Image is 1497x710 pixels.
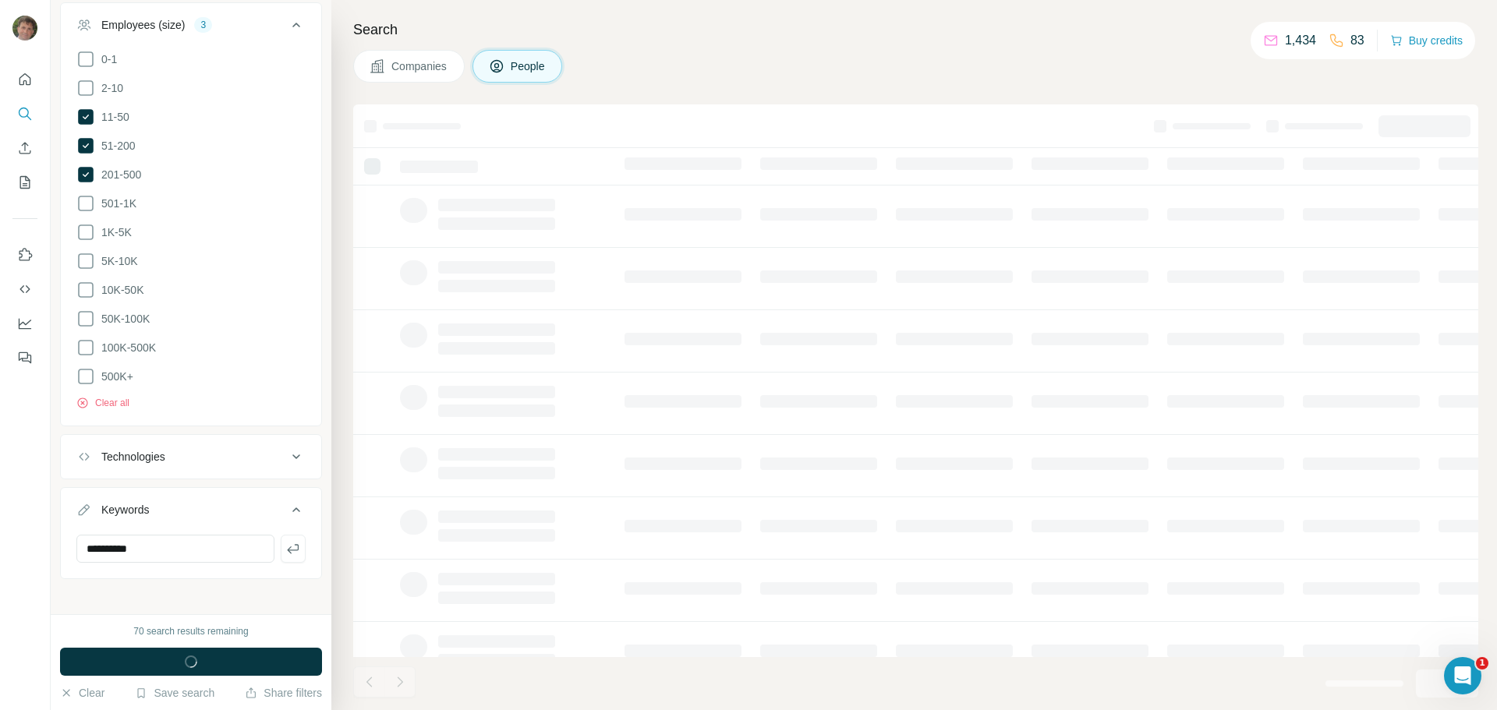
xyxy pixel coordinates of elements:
button: My lists [12,168,37,196]
span: 51-200 [95,138,136,154]
button: Share filters [245,685,322,701]
button: Use Surfe on LinkedIn [12,241,37,269]
img: Avatar [12,16,37,41]
span: 2-10 [95,80,123,96]
button: Clear all [76,396,129,410]
button: Keywords [61,491,321,535]
span: Companies [391,58,448,74]
span: 201-500 [95,167,141,182]
button: Buy credits [1390,30,1463,51]
span: People [511,58,547,74]
span: 0-1 [95,51,117,67]
iframe: Intercom live chat [1444,657,1481,694]
button: Dashboard [12,309,37,337]
div: 70 search results remaining [133,624,248,638]
div: Technologies [101,449,165,465]
button: Use Surfe API [12,275,37,303]
button: Employees (size)3 [61,6,321,50]
span: 11-50 [95,109,129,125]
span: 1K-5K [95,224,132,240]
h4: Search [353,19,1478,41]
button: Clear [60,685,104,701]
span: 501-1K [95,196,136,211]
button: Quick start [12,65,37,94]
button: Search [12,100,37,128]
button: Enrich CSV [12,134,37,162]
p: 1,434 [1285,31,1316,50]
span: 5K-10K [95,253,138,269]
span: 50K-100K [95,311,150,327]
button: Save search [135,685,214,701]
button: Feedback [12,344,37,372]
div: Keywords [101,502,149,517]
button: Technologies [61,438,321,475]
span: 100K-500K [95,340,156,355]
div: 3 [194,18,212,32]
span: 500K+ [95,369,133,384]
span: 10K-50K [95,282,143,298]
span: 1 [1476,657,1488,669]
div: Employees (size) [101,17,185,33]
p: 83 [1350,31,1364,50]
